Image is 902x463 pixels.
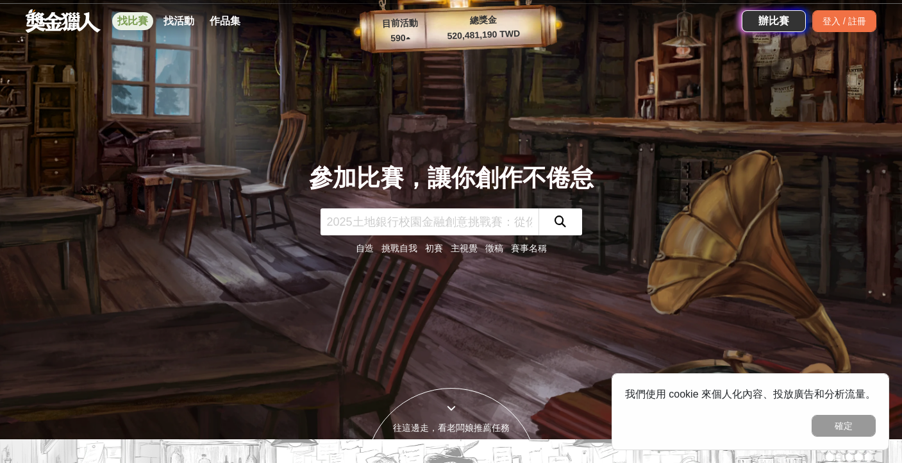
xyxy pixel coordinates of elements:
div: 參加比賽，讓你創作不倦怠 [309,160,594,196]
a: 主視覺 [451,243,478,253]
a: 找比賽 [112,12,153,30]
div: 登入 / 註冊 [812,10,876,32]
p: 總獎金 [425,12,541,29]
a: 初賽 [425,243,443,253]
a: 徵稿 [485,243,503,253]
a: 自造 [356,243,374,253]
a: 挑戰自我 [381,243,417,253]
p: 590 ▴ [374,31,426,46]
div: 往這邊走，看老闆娘推薦任務 [365,421,537,435]
p: 目前活動 [374,16,426,31]
a: 作品集 [205,12,246,30]
span: 我們使用 cookie 來個人化內容、投放廣告和分析流量。 [625,389,876,400]
input: 2025土地銀行校園金融創意挑戰賽：從你出發 開啟智慧金融新頁 [321,208,539,235]
a: 賽事名稱 [511,243,547,253]
a: 辦比賽 [742,10,806,32]
a: 找活動 [158,12,199,30]
button: 確定 [812,415,876,437]
p: 520,481,190 TWD [426,26,542,44]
